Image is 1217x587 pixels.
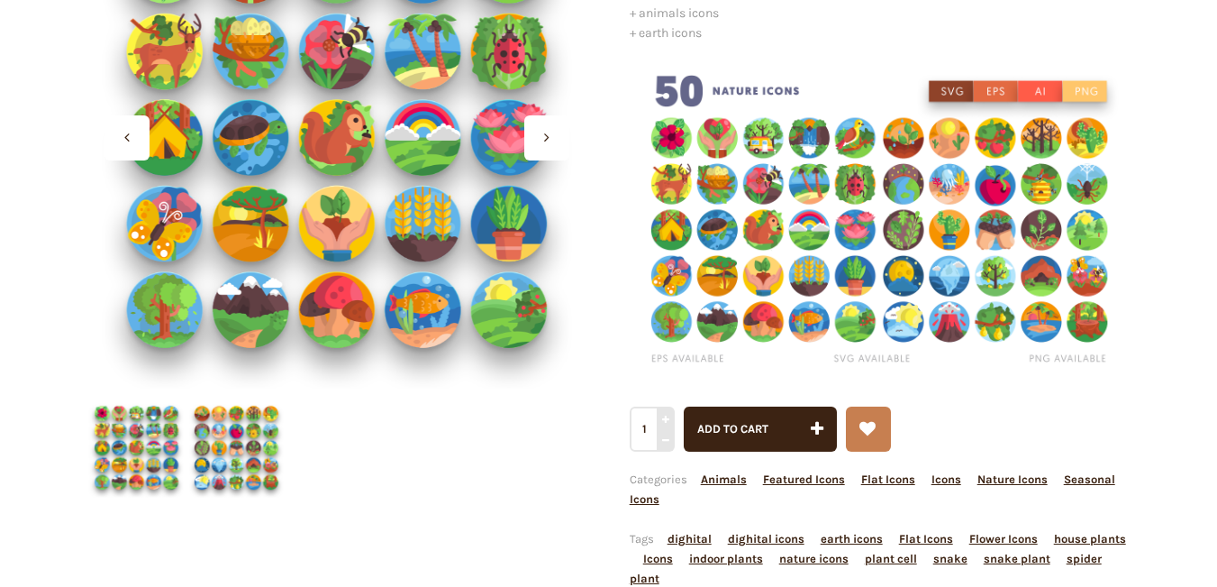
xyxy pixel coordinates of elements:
[933,552,967,565] a: snake
[861,472,915,486] a: Flat Icons
[728,532,804,546] a: dighital icons
[821,532,883,546] a: earth icons
[701,472,747,486] a: Animals
[630,552,1102,585] a: spider plant
[697,422,768,436] span: Add to cart
[643,552,673,565] a: Icons
[668,532,712,546] a: dighital
[763,472,845,486] a: Featured Icons
[865,552,917,565] a: plant cell
[1054,532,1126,546] a: house plants
[977,472,1048,486] a: Nature Icons
[779,552,849,565] a: nature icons
[186,398,286,498] img: Nature Icons Cover
[899,532,953,546] a: Flat Icons
[630,407,672,452] input: Qty
[630,532,1126,585] span: Tags
[984,552,1050,565] a: snake plant
[630,56,1131,378] img: 50 Nature Icons
[86,398,186,498] img: Nature Icons
[630,472,1115,506] a: Seasonal Icons
[684,407,837,452] button: Add to cart
[689,552,763,565] a: indoor plants
[630,472,1115,506] span: Categories
[969,532,1038,546] a: Flower Icons
[931,472,961,486] a: Icons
